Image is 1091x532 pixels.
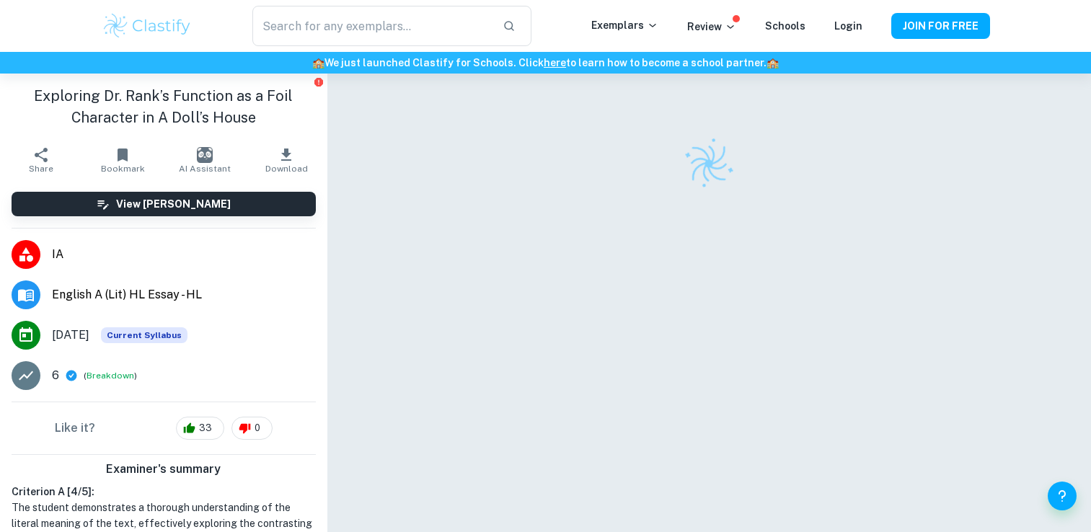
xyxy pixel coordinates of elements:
[544,57,566,68] a: here
[81,140,163,180] button: Bookmark
[767,57,779,68] span: 🏫
[687,19,736,35] p: Review
[102,12,193,40] img: Clastify logo
[179,164,231,174] span: AI Assistant
[176,417,224,440] div: 33
[197,147,213,163] img: AI Assistant
[84,369,137,383] span: ( )
[834,20,862,32] a: Login
[191,421,220,435] span: 33
[116,196,231,212] h6: View [PERSON_NAME]
[29,164,53,174] span: Share
[52,327,89,344] span: [DATE]
[765,20,805,32] a: Schools
[252,6,490,46] input: Search for any exemplars...
[164,140,245,180] button: AI Assistant
[52,246,316,263] span: IA
[591,17,658,33] p: Exemplars
[314,76,324,87] button: Report issue
[6,461,322,478] h6: Examiner's summary
[1048,482,1077,510] button: Help and Feedback
[231,417,273,440] div: 0
[312,57,324,68] span: 🏫
[101,327,187,343] div: This exemplar is based on the current syllabus. Feel free to refer to it for inspiration/ideas wh...
[3,55,1088,71] h6: We just launched Clastify for Schools. Click to learn how to become a school partner.
[12,192,316,216] button: View [PERSON_NAME]
[52,286,316,303] span: English A (Lit) HL Essay - HL
[265,164,308,174] span: Download
[245,140,327,180] button: Download
[12,484,316,500] h6: Criterion A [ 4 / 5 ]:
[12,85,316,128] h1: Exploring Dr. Rank’s Function as a Foil Character in A Doll’s House
[52,367,59,384] p: 6
[247,421,268,435] span: 0
[891,13,990,39] button: JOIN FOR FREE
[101,164,145,174] span: Bookmark
[87,369,134,382] button: Breakdown
[675,129,744,198] img: Clastify logo
[101,327,187,343] span: Current Syllabus
[55,420,95,437] h6: Like it?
